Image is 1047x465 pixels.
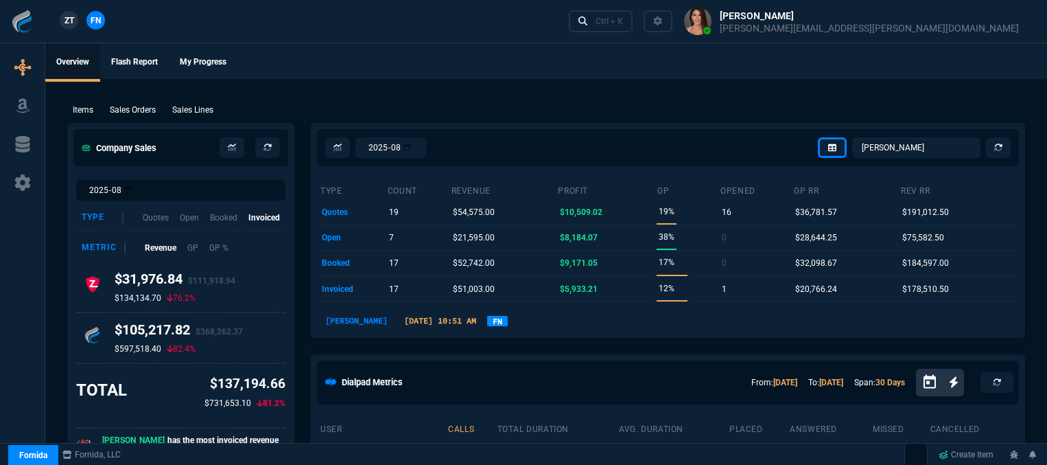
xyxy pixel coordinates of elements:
[729,285,738,293] i: Prev: 2
[449,440,494,459] p: 597
[387,180,451,199] th: count
[902,280,949,299] p: $178,510.50
[91,14,101,27] span: FN
[167,343,196,354] p: 82.4%
[45,43,100,82] a: Overview
[389,203,399,222] p: 19
[793,180,900,199] th: GP RR
[143,212,169,224] p: Quotes
[902,253,949,273] p: $184,597.00
[930,418,1017,438] th: cancelled
[100,43,169,82] a: Flash Report
[102,434,285,459] p: has the most invoiced revenue this month.
[557,180,657,199] th: Profit
[618,418,729,438] th: avg. duration
[453,280,495,299] p: $51,003.00
[720,180,793,199] th: opened
[167,293,196,304] p: 76.2%
[389,253,399,273] p: 17
[58,449,125,461] a: msbcCompanyName
[497,418,619,438] th: total duration
[320,276,387,302] td: invoiced
[499,440,616,459] p: 6h 6m
[659,279,674,298] p: 12%
[596,16,623,27] div: Ctrl + K
[204,374,285,394] p: $137,194.66
[82,141,156,155] h5: Company Sales
[115,271,235,293] h4: $31,976.84
[115,293,161,304] p: $134,134.70
[731,440,787,459] p: 469
[487,316,508,326] a: FN
[102,435,165,446] span: [PERSON_NAME]
[196,327,243,337] span: $368,262.37
[73,104,93,116] p: Items
[320,418,447,438] th: user
[180,212,199,224] p: Open
[722,280,727,299] p: 1
[210,212,237,224] p: Booked
[795,228,837,247] p: $28,644.25
[677,258,685,266] i: Prev: 0.11
[320,315,393,327] p: [PERSON_NAME]
[795,203,837,222] p: $36,781.57
[115,343,161,354] p: $597,518.40
[722,228,727,247] p: 0
[722,203,731,222] p: 16
[729,259,738,267] i: Prev: 2
[952,259,960,267] i: Prev:
[447,418,496,438] th: calls
[320,199,387,225] td: quotes
[932,440,1014,459] p: 122
[840,285,848,293] i: Prev:
[64,14,74,27] span: ZT
[659,202,674,221] p: 19%
[677,284,685,293] i: Prev: 0.11
[320,180,387,199] th: type
[560,253,598,273] p: $9,171.05
[874,440,927,459] p: 1
[453,253,495,273] p: $52,742.00
[187,242,198,254] p: GP
[320,225,387,250] td: open
[115,321,243,343] h4: $105,217.82
[342,376,403,389] h5: Dialpad Metrics
[933,444,999,465] a: Create Item
[952,285,960,293] i: Prev:
[560,203,602,222] p: $10,509.02
[82,242,126,254] div: Metric
[854,376,905,389] p: Span:
[900,180,1016,199] th: Rev RR
[399,315,482,327] p: [DATE] 10:51 AM
[320,251,387,276] td: booked
[401,285,410,293] i: Prev: 87
[840,259,848,267] i: Prev:
[620,440,726,459] p: 47s
[659,227,674,247] p: 38%
[401,259,410,267] i: Prev: 87
[76,437,91,456] p: 🎉
[257,397,285,409] p: 81.2%
[729,418,789,438] th: placed
[773,378,797,387] a: [DATE]
[791,440,869,459] p: 4
[453,228,495,247] p: $21,595.00
[722,253,727,273] p: 0
[600,259,609,267] i: Prev: 13608.62
[172,104,213,116] p: Sales Lines
[204,397,251,409] p: $731,653.10
[451,180,558,199] th: revenue
[600,285,609,293] i: Prev: 13608.62
[808,376,843,389] p: To:
[751,376,797,389] p: From:
[789,418,872,438] th: answered
[76,380,127,400] h3: TOTAL
[659,253,674,272] p: 17%
[209,242,228,254] p: GP %
[169,43,237,82] a: My Progress
[560,280,598,299] p: $5,933.21
[497,285,506,293] i: Prev: 122555.73
[795,280,837,299] p: $20,766.24
[188,276,235,286] span: $111,918.94
[82,212,123,224] div: Type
